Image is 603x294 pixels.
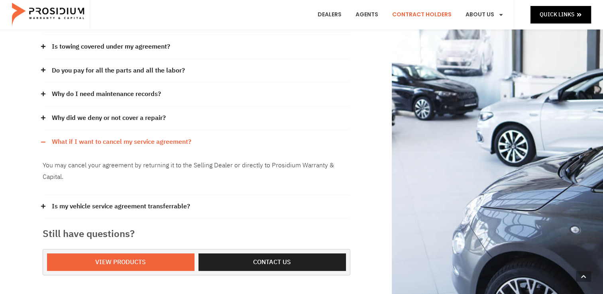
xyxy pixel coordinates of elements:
a: Is my vehicle service agreement transferrable? [52,201,190,212]
div: What if I want to cancel my service agreement? [43,130,350,154]
a: Contact us [198,253,346,271]
a: View Products [47,253,194,271]
span: Quick Links [540,10,574,20]
div: Do you pay for all the parts and all the labor? [43,59,350,83]
a: Do you pay for all the parts and all the labor? [52,65,185,76]
a: Why did we deny or not cover a repair? [52,112,166,124]
a: Is towing covered under my agreement? [52,41,170,53]
div: Is my vehicle service agreement transferrable? [43,195,350,219]
div: Is towing covered under my agreement? [43,35,350,59]
div: What if I want to cancel my service agreement? [43,154,350,195]
div: Why do I need maintenance records? [43,82,350,106]
a: What if I want to cancel my service agreement? [52,136,191,148]
span: View Products [95,257,146,268]
a: Quick Links [530,6,591,23]
span: Contact us [253,257,291,268]
h3: Still have questions? [43,227,350,241]
a: Why do I need maintenance records? [52,88,161,100]
p: You may cancel your agreement by returning it to the Selling Dealer or directly to Prosidium Warr... [43,160,350,183]
div: Why did we deny or not cover a repair? [43,106,350,130]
